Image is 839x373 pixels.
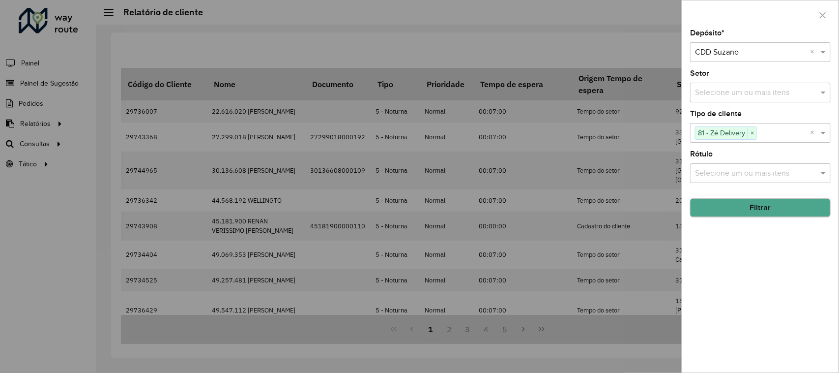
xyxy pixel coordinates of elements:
[690,27,724,39] label: Depósito
[690,148,713,160] label: Rótulo
[690,67,709,79] label: Setor
[690,198,831,217] button: Filtrar
[690,108,742,120] label: Tipo de cliente
[748,127,756,139] span: ×
[810,46,818,58] span: Clear all
[810,127,818,139] span: Clear all
[695,127,748,139] span: 81 - Zé Delivery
